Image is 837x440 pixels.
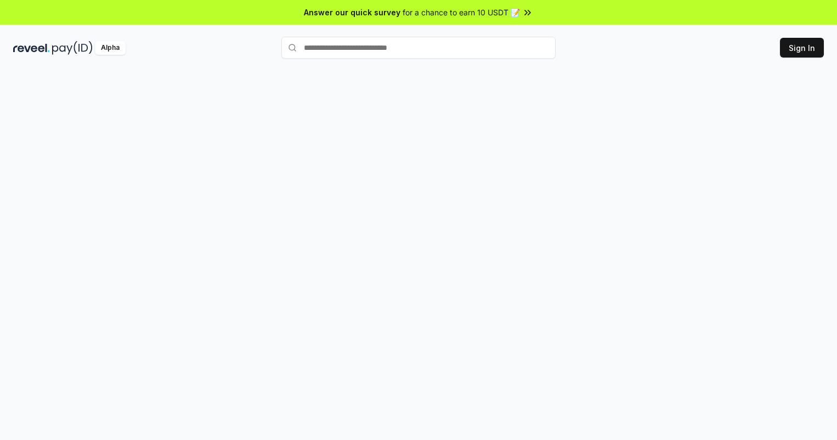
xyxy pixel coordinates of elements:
div: Alpha [95,41,126,55]
span: Answer our quick survey [304,7,400,18]
img: pay_id [52,41,93,55]
span: for a chance to earn 10 USDT 📝 [403,7,520,18]
img: reveel_dark [13,41,50,55]
button: Sign In [780,38,824,58]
